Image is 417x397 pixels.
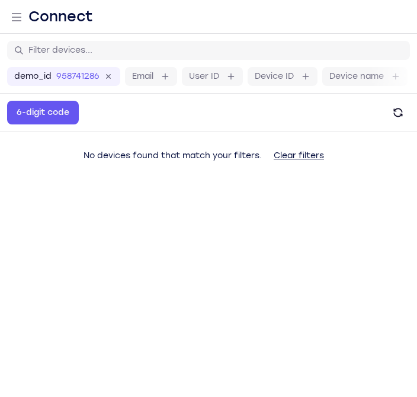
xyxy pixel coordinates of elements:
label: User ID [189,71,219,82]
button: 6-digit code [7,101,79,124]
button: Refresh [386,101,410,124]
label: Device name [329,71,384,82]
span: No devices found that match your filters. [84,151,262,161]
label: demo_id [14,71,52,82]
input: Filter devices... [28,44,403,56]
button: Clear filters [264,144,333,168]
label: Device ID [255,71,294,82]
h1: Connect [28,7,93,26]
label: Email [132,71,153,82]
